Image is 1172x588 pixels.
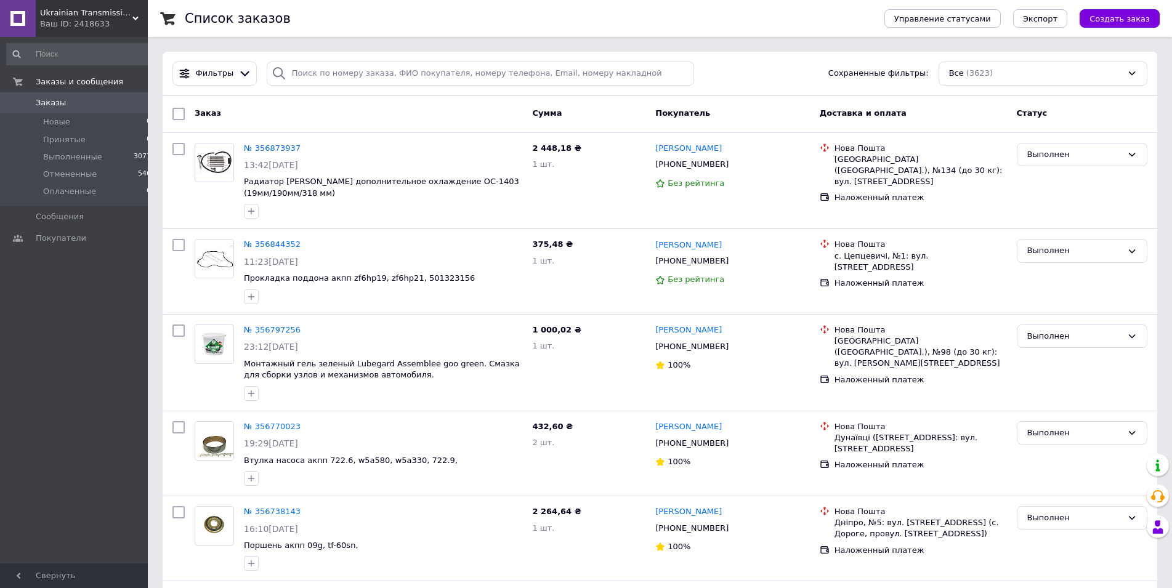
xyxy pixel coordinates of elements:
a: Радиатор [PERSON_NAME] дополнительное охлаждение OC-1403 (19мм/190мм/318 мм) [244,177,519,198]
div: Наложенный платеж [835,459,1007,470]
button: Управление статусами [884,9,1001,28]
a: Создать заказ [1067,14,1160,23]
h1: Список заказов [185,11,291,26]
span: Статус [1017,108,1048,118]
div: Дунаївці ([STREET_ADDRESS]: вул. [STREET_ADDRESS] [835,432,1007,454]
span: 0 [147,116,151,127]
span: Сообщения [36,211,84,222]
span: 13:42[DATE] [244,160,298,170]
span: Без рейтинга [668,179,724,188]
a: Поршень акпп 09g, tf-60sn, [244,541,358,550]
span: 2 264,64 ₴ [532,507,581,516]
div: Нова Пошта [835,421,1007,432]
span: Заказы и сообщения [36,76,123,87]
div: Наложенный платеж [835,192,1007,203]
span: 546 [138,169,151,180]
a: [PERSON_NAME] [655,143,722,155]
a: [PERSON_NAME] [655,421,722,433]
span: Оплаченные [43,186,96,197]
a: Фото товару [195,324,234,364]
span: 100% [668,360,690,369]
img: Фото товару [195,150,233,174]
span: 100% [668,542,690,551]
button: Создать заказ [1080,9,1160,28]
img: Фото товару [195,240,233,278]
img: Фото товару [197,507,232,545]
span: Создать заказ [1089,14,1150,23]
a: Монтажный гель зеленый Lubegard Assemblee goo green. Смазка для сборки узлов и механизмов автомоб... [244,359,520,380]
div: Выполнен [1027,148,1122,161]
input: Поиск [6,43,152,65]
a: Фото товару [195,239,234,278]
span: 19:29[DATE] [244,438,298,448]
div: Дніпро, №5: вул. [STREET_ADDRESS] (с. Дороге, провул. [STREET_ADDRESS]) [835,517,1007,539]
span: 0 [147,186,151,197]
div: Выполнен [1027,512,1122,525]
span: Экспорт [1023,14,1057,23]
span: Заказ [195,108,221,118]
a: № 356770023 [244,422,301,431]
span: 1 000,02 ₴ [532,325,581,334]
div: [PHONE_NUMBER] [653,339,731,355]
span: Фильтры [196,68,234,79]
a: [PERSON_NAME] [655,506,722,518]
a: Фото товару [195,421,234,461]
a: № 356873937 [244,143,301,153]
span: Все [949,68,964,79]
span: Сохраненные фильтры: [828,68,929,79]
img: Фото товару [195,326,233,362]
div: Ваш ID: 2418633 [40,18,148,30]
img: Фото товару [195,422,233,460]
a: Прокладка поддона акпп zf6hp19, zf6hp21, 501323156 [244,273,475,283]
span: 23:12[DATE] [244,342,298,352]
span: Заказы [36,97,66,108]
span: 0 [147,134,151,145]
a: № 356738143 [244,507,301,516]
span: 1 шт. [532,159,554,169]
span: Ukrainian Transmission Centre [40,7,132,18]
div: Наложенный платеж [835,278,1007,289]
div: [PHONE_NUMBER] [653,435,731,451]
span: 3077 [134,151,151,163]
div: Нова Пошта [835,239,1007,250]
span: Покупатели [36,233,86,244]
a: № 356844352 [244,240,301,249]
a: № 356797256 [244,325,301,334]
div: Нова Пошта [835,506,1007,517]
button: Экспорт [1013,9,1067,28]
span: 16:10[DATE] [244,524,298,534]
span: 432,60 ₴ [532,422,573,431]
span: Без рейтинга [668,275,724,284]
a: Втулка насоса акпп 722.6, w5a580, w5a330, 722.9, [244,456,458,465]
span: 2 448,18 ₴ [532,143,581,153]
span: Выполненные [43,151,102,163]
span: 1 шт. [532,523,554,533]
div: Выполнен [1027,244,1122,257]
span: 100% [668,457,690,466]
span: 1 шт. [532,341,554,350]
input: Поиск по номеру заказа, ФИО покупателя, номеру телефона, Email, номеру накладной [267,62,695,86]
span: 11:23[DATE] [244,257,298,267]
span: Доставка и оплата [820,108,907,118]
span: Новые [43,116,70,127]
a: [PERSON_NAME] [655,324,722,336]
span: Принятые [43,134,86,145]
a: Фото товару [195,143,234,182]
span: Покупатель [655,108,710,118]
span: Отмененные [43,169,97,180]
span: (3623) [966,68,993,78]
div: [PHONE_NUMBER] [653,520,731,536]
div: [GEOGRAPHIC_DATA] ([GEOGRAPHIC_DATA].), №134 (до 30 кг): вул. [STREET_ADDRESS] [835,154,1007,188]
div: [PHONE_NUMBER] [653,253,731,269]
div: Наложенный платеж [835,545,1007,556]
span: 1 шт. [532,256,554,265]
a: [PERSON_NAME] [655,240,722,251]
span: Сумма [532,108,562,118]
div: Наложенный платеж [835,374,1007,385]
div: Выполнен [1027,330,1122,343]
div: [PHONE_NUMBER] [653,156,731,172]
